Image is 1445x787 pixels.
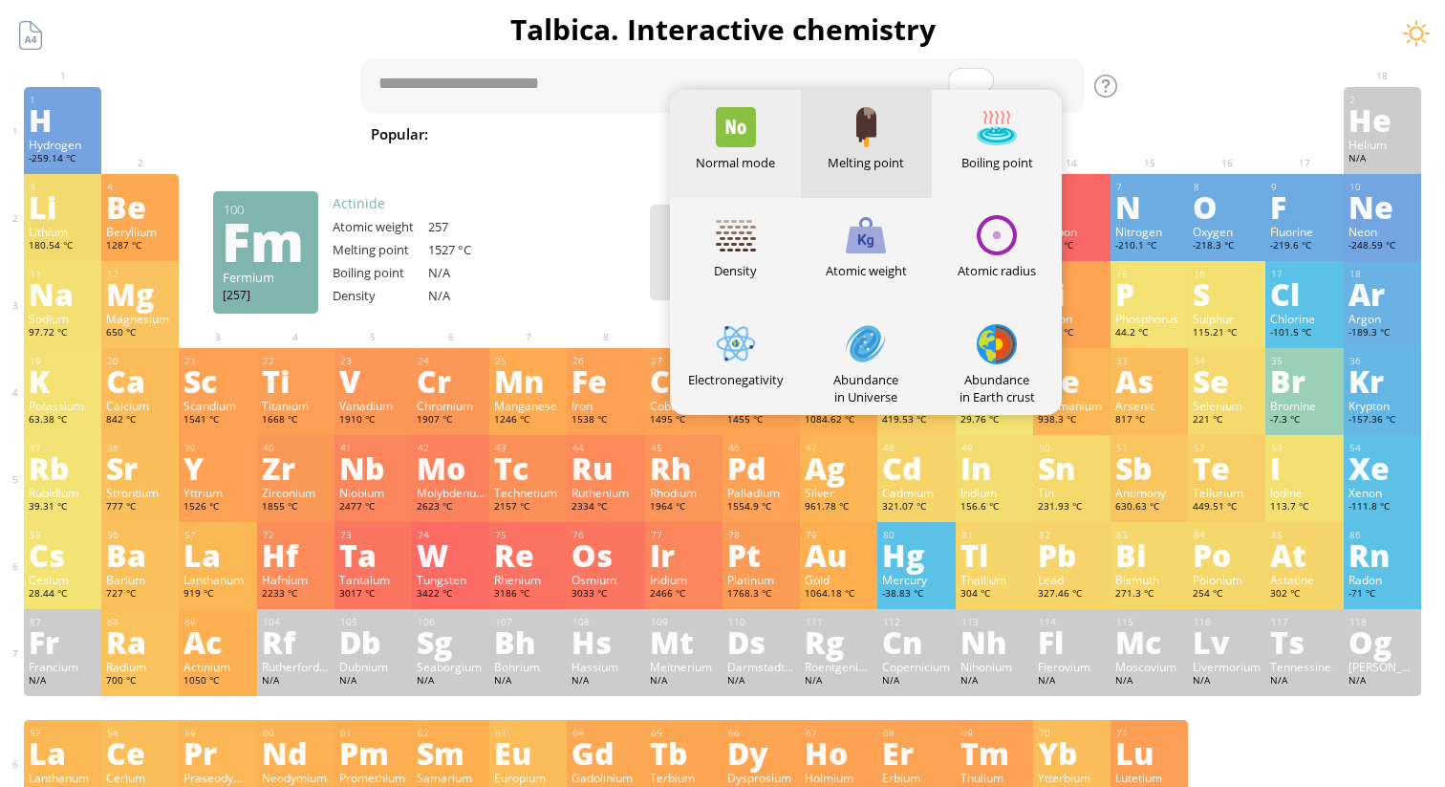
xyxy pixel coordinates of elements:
[1115,413,1183,428] div: 817 °C
[262,398,330,413] div: Titanium
[339,413,407,428] div: 1910 °C
[1349,94,1416,106] div: 2
[494,500,562,515] div: 2157 °C
[1270,587,1338,602] div: 302 °C
[417,452,485,483] div: Mo
[1193,191,1261,222] div: O
[882,539,950,570] div: Hg
[805,413,873,428] div: 1084.62 °C
[1349,355,1416,367] div: 36
[223,287,309,302] div: [257]
[882,485,950,500] div: Cadmium
[728,529,795,541] div: 78
[339,572,407,587] div: Tantalum
[1348,500,1416,515] div: -111.8 °C
[727,572,795,587] div: Platinum
[1349,181,1416,193] div: 10
[1193,278,1261,309] div: S
[932,371,1063,405] div: Abundance in Earth crust
[1348,239,1416,254] div: -248.59 °C
[29,152,97,167] div: -259.14 °C
[29,191,97,222] div: Li
[961,529,1028,541] div: 81
[29,278,97,309] div: Na
[805,572,873,587] div: Gold
[106,485,174,500] div: Strontium
[1115,224,1183,239] div: Nitrogen
[572,539,639,570] div: Os
[1115,398,1183,413] div: Arsenic
[183,485,251,500] div: Yttrium
[1349,268,1416,280] div: 18
[1039,181,1106,193] div: 6
[30,529,97,541] div: 55
[801,262,932,279] div: Atomic weight
[1115,485,1183,500] div: Antimony
[1116,442,1183,454] div: 51
[184,355,251,367] div: 21
[29,224,97,239] div: Lithium
[340,442,407,454] div: 41
[30,442,97,454] div: 37
[1115,572,1183,587] div: Bismuth
[494,572,562,587] div: Rhenium
[883,529,950,541] div: 80
[727,500,795,515] div: 1554.9 °C
[183,398,251,413] div: Scandium
[1270,365,1338,396] div: Br
[222,226,308,256] div: Fm
[262,365,330,396] div: Ti
[263,529,330,541] div: 72
[29,104,97,135] div: H
[10,10,1435,49] h1: Talbica. Interactive chemistry
[1348,398,1416,413] div: Krypton
[262,587,330,602] div: 2233 °C
[107,529,174,541] div: 56
[650,452,718,483] div: Rh
[1348,365,1416,396] div: Kr
[1038,239,1106,254] div: 3550 °C
[576,122,640,145] span: Water
[183,413,251,428] div: 1541 °C
[262,572,330,587] div: Hafnium
[106,413,174,428] div: 842 °C
[371,122,442,148] div: Popular:
[1271,442,1338,454] div: 53
[224,201,309,218] div: 100
[1039,355,1106,367] div: 32
[572,529,639,541] div: 76
[960,413,1028,428] div: 29.76 °C
[495,529,562,541] div: 75
[339,587,407,602] div: 3017 °C
[728,442,795,454] div: 46
[806,529,873,541] div: 79
[30,181,97,193] div: 3
[1270,572,1338,587] div: Astatine
[183,539,251,570] div: La
[1270,239,1338,254] div: -219.6 °C
[1270,452,1338,483] div: I
[339,452,407,483] div: Nb
[107,181,174,193] div: 4
[1039,442,1106,454] div: 50
[29,587,97,602] div: 28.44 °C
[1348,152,1416,167] div: N/A
[882,587,950,602] div: -38.83 °C
[1271,355,1338,367] div: 35
[29,485,97,500] div: Rubidium
[1038,398,1106,413] div: Germanium
[1038,500,1106,515] div: 231.93 °C
[494,365,562,396] div: Mn
[1348,485,1416,500] div: Xenon
[650,500,718,515] div: 1964 °C
[1270,500,1338,515] div: 113.7 °C
[333,218,428,235] div: Atomic weight
[494,413,562,428] div: 1246 °C
[107,355,174,367] div: 20
[572,398,639,413] div: Iron
[417,485,485,500] div: Molybdenum
[572,485,639,500] div: Ruthenium
[882,452,950,483] div: Cd
[1194,529,1261,541] div: 84
[29,572,97,587] div: Cesium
